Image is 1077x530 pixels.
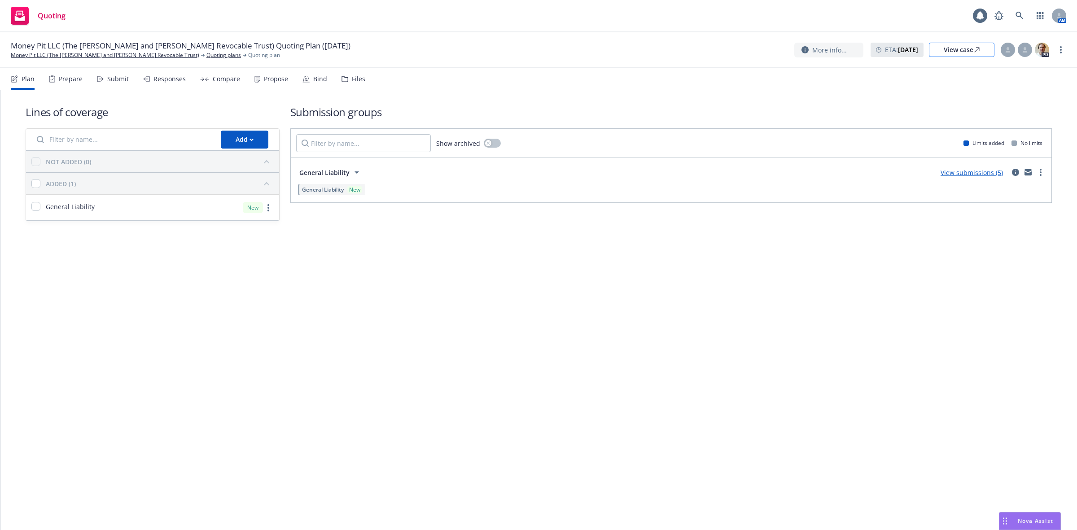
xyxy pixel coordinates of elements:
span: Show archived [436,139,480,148]
span: ETA : [885,45,918,54]
div: New [347,186,362,193]
div: Limits added [963,139,1004,147]
span: More info... [812,45,847,55]
div: Drag to move [999,512,1011,530]
div: Compare [213,75,240,83]
div: Add [236,131,254,148]
div: NOT ADDED (0) [46,157,91,166]
span: Quoting [38,12,66,19]
a: more [1055,44,1066,55]
a: View submissions (5) [941,168,1003,177]
a: mail [1023,167,1033,178]
div: Plan [22,75,35,83]
img: photo [1035,43,1049,57]
a: Quoting plans [206,51,241,59]
div: Bind [313,75,327,83]
span: General Liability [299,168,350,177]
strong: [DATE] [898,45,918,54]
a: Report a Bug [990,7,1008,25]
div: Submit [107,75,129,83]
div: Responses [153,75,186,83]
span: Nova Assist [1018,517,1053,525]
button: ADDED (1) [46,176,274,191]
a: Quoting [7,3,69,28]
button: Add [221,131,268,149]
a: more [1035,167,1046,178]
span: Money Pit LLC (The [PERSON_NAME] and [PERSON_NAME] Revocable Trust) Quoting Plan ([DATE]) [11,40,350,51]
button: More info... [794,43,863,57]
span: General Liability [46,202,95,211]
span: Quoting plan [248,51,280,59]
div: Files [352,75,365,83]
div: View case [944,43,980,57]
a: Search [1011,7,1029,25]
a: Switch app [1031,7,1049,25]
div: Propose [264,75,288,83]
h1: Submission groups [290,105,1052,119]
a: circleInformation [1010,167,1021,178]
div: Prepare [59,75,83,83]
h1: Lines of coverage [26,105,280,119]
button: General Liability [296,163,365,181]
button: Nova Assist [999,512,1061,530]
a: View case [929,43,994,57]
div: New [243,202,263,213]
a: Money Pit LLC (The [PERSON_NAME] and [PERSON_NAME] Revocable Trust) [11,51,199,59]
input: Filter by name... [31,131,215,149]
button: NOT ADDED (0) [46,154,274,169]
input: Filter by name... [296,134,431,152]
span: General Liability [302,186,344,193]
div: No limits [1011,139,1042,147]
div: ADDED (1) [46,179,76,188]
a: more [263,202,274,213]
